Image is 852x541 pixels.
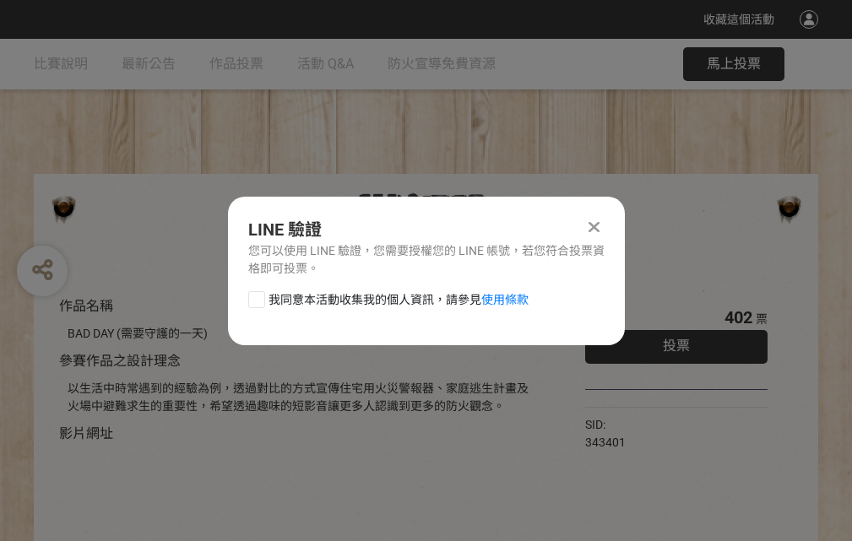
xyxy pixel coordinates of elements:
a: 使用條款 [481,293,529,306]
span: 參賽作品之設計理念 [59,353,181,369]
span: 作品投票 [209,56,263,72]
a: 作品投票 [209,39,263,89]
div: 您可以使用 LINE 驗證，您需要授權您的 LINE 帳號，若您符合投票資格即可投票。 [248,242,605,278]
a: 比賽說明 [34,39,88,89]
span: 票 [756,312,768,326]
div: LINE 驗證 [248,217,605,242]
span: 影片網址 [59,425,113,441]
span: 最新公告 [122,56,176,72]
span: 402 [724,307,752,327]
a: 防火宣導免費資源 [388,39,496,89]
span: 比賽說明 [34,56,88,72]
span: 防火宣導免費資源 [388,56,496,72]
span: 我同意本活動收集我的個人資訊，請參見 [269,291,529,309]
div: BAD DAY (需要守護的一天) [68,325,535,343]
span: SID: 343401 [585,418,626,449]
div: 以生活中時常遇到的經驗為例，透過對比的方式宣傳住宅用火災警報器、家庭逃生計畫及火場中避難求生的重要性，希望透過趣味的短影音讓更多人認識到更多的防火觀念。 [68,380,535,415]
span: 作品名稱 [59,298,113,314]
span: 馬上投票 [707,56,761,72]
a: 活動 Q&A [297,39,354,89]
button: 馬上投票 [683,47,784,81]
iframe: Facebook Share [630,416,714,433]
a: 最新公告 [122,39,176,89]
span: 活動 Q&A [297,56,354,72]
span: 收藏這個活動 [703,13,774,26]
span: 投票 [663,338,690,354]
